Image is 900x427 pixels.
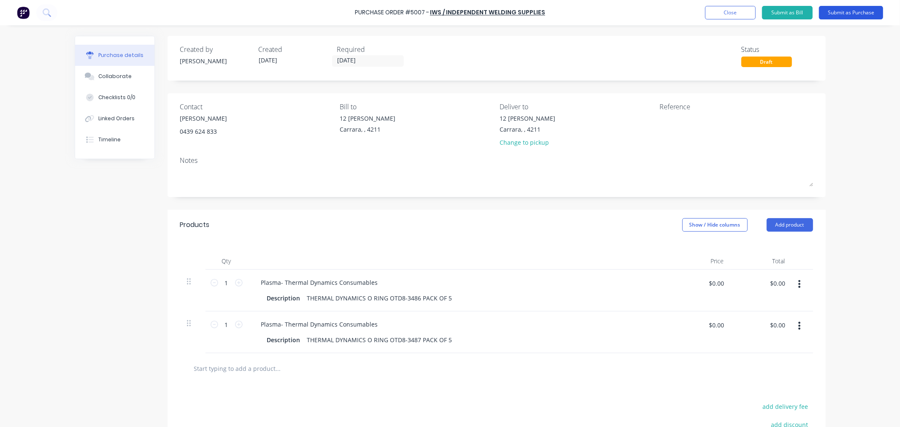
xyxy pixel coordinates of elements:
[659,102,813,112] div: Reference
[98,94,135,101] div: Checklists 0/0
[180,220,210,230] div: Products
[180,44,252,54] div: Created by
[500,138,555,147] div: Change to pickup
[180,127,227,136] div: 0439 624 833
[180,155,813,165] div: Notes
[264,292,304,304] div: Description
[340,125,395,134] div: Carrara, , 4211
[819,6,883,19] button: Submit as Purchase
[731,253,792,270] div: Total
[205,253,248,270] div: Qty
[264,334,304,346] div: Description
[500,125,555,134] div: Carrara, , 4211
[17,6,30,19] img: Factory
[98,51,143,59] div: Purchase details
[741,44,813,54] div: Status
[337,44,409,54] div: Required
[767,218,813,232] button: Add product
[500,114,555,123] div: 12 [PERSON_NAME]
[254,318,385,330] div: Plasma- Thermal Dynamics Consumables
[741,57,792,67] div: Draft
[259,44,330,54] div: Created
[340,114,395,123] div: 12 [PERSON_NAME]
[180,57,252,65] div: [PERSON_NAME]
[75,129,154,150] button: Timeline
[98,115,135,122] div: Linked Orders
[98,73,132,80] div: Collaborate
[75,87,154,108] button: Checklists 0/0
[355,8,429,17] div: Purchase Order #5007 -
[75,108,154,129] button: Linked Orders
[304,292,456,304] div: THERMAL DYNAMICS O RING OTD8-3486 PACK OF 5
[670,253,731,270] div: Price
[758,401,813,412] button: add delivery fee
[304,334,456,346] div: THERMAL DYNAMICS O RING OTD8-3487 PACK OF 5
[705,6,756,19] button: Close
[194,360,362,377] input: Start typing to add a product...
[762,6,813,19] button: Submit as Bill
[340,102,493,112] div: Bill to
[180,102,334,112] div: Contact
[500,102,653,112] div: Deliver to
[180,114,227,123] div: [PERSON_NAME]
[75,45,154,66] button: Purchase details
[75,66,154,87] button: Collaborate
[98,136,121,143] div: Timeline
[254,276,385,289] div: Plasma- Thermal Dynamics Consumables
[430,8,545,17] a: IWS / Independent Welding Supplies
[682,218,748,232] button: Show / Hide columns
